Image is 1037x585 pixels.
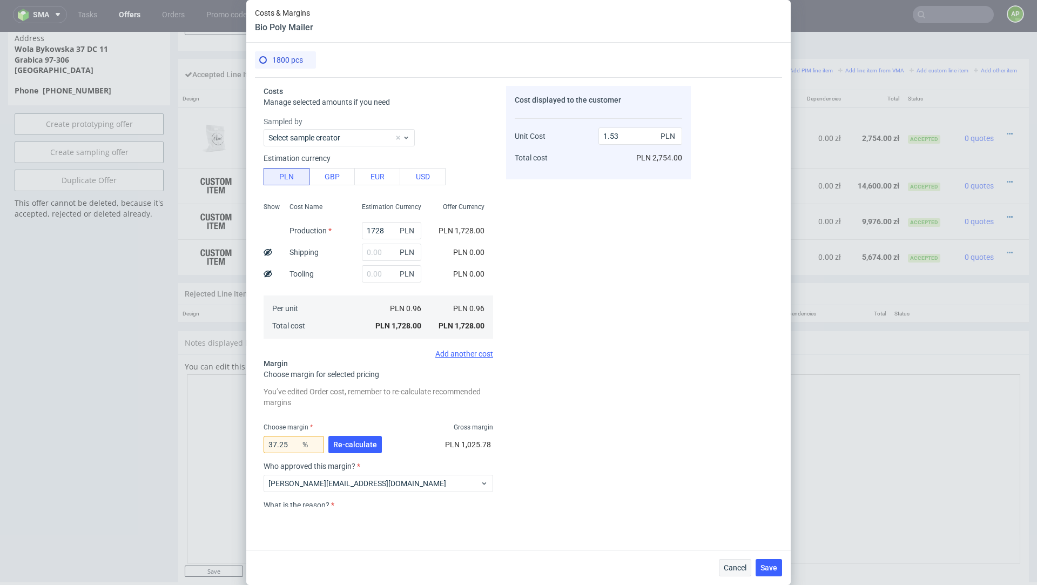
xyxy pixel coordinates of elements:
span: PLN 1,025.78 [445,440,491,449]
button: GBP [309,168,355,185]
td: 28.37 zł [695,207,737,243]
span: Gross margin [454,423,493,432]
a: Duplicate Offer [15,138,164,159]
header: Bio Poly Mailer [255,22,313,33]
td: 14,600.00 zł [737,136,795,172]
td: 800 [665,172,695,207]
th: Design [178,58,259,76]
th: Dependencies [676,273,820,291]
span: Estimation Currency [362,203,421,211]
input: 0.00 [362,265,421,283]
strong: Grabica 97-306 [15,23,69,33]
span: Total cost [272,321,305,330]
span: 0 quotes [965,185,994,194]
th: ID [264,273,312,291]
span: PLN [398,266,419,281]
div: You’ve edited Order cost, remember to re-calculate recommended margins [264,384,493,410]
span: PLN 0.96 [390,304,421,313]
label: Who approved this margin? [264,462,493,470]
img: ico-item-custom-a8f9c3db6a5631ce2f509e228e8b95abde266dc4376634de7b166047de09ff05.png [189,176,243,203]
a: DEPJ [263,221,281,230]
th: Name [312,273,388,291]
th: Quant. [665,58,695,76]
th: Quant. [389,273,473,291]
td: 1800 [665,76,695,137]
span: Re-calculate [333,441,377,448]
td: 0.00 zł [795,76,845,137]
td: 2000 [665,136,695,172]
span: 0 quotes [965,102,994,111]
button: Cancel [719,559,751,576]
strong: Wola Bykowska 37 DC 11 [15,12,108,22]
div: Notes displayed below the Offer [178,299,1029,323]
small: Add other item [974,36,1017,42]
span: Show [264,203,280,211]
label: What is the reason? [264,501,493,509]
label: Choose margin [264,423,313,431]
th: Name [293,58,665,76]
td: 0.00 zł [795,207,845,243]
span: Costs [264,87,283,96]
td: 1.53 zł [695,76,737,137]
th: Net Total [575,273,676,291]
div: This offer cannot be deleted, because it's accepted, rejected or deleted already. [8,166,170,193]
span: InPost B6 [298,214,331,225]
button: Save [756,559,782,576]
span: InPost B3 [298,144,331,154]
span: PLN [398,245,419,260]
span: Choose margin for selected pricing [264,370,379,379]
span: Address [15,1,164,12]
small: Add custom line item [910,36,968,42]
td: 9,976.00 zł [845,172,904,207]
span: Rejected Line Items [185,258,253,266]
button: PLN [264,168,309,185]
td: 2,754.00 zł [737,76,795,137]
span: Accepted [908,103,940,112]
a: markdown [288,330,326,340]
button: USD [400,168,446,185]
span: 0 quotes [965,150,994,158]
span: Accepted [908,186,940,195]
td: 200 [665,207,695,243]
img: ico-item-custom-a8f9c3db6a5631ce2f509e228e8b95abde266dc4376634de7b166047de09ff05.png [189,212,243,239]
span: Save [760,564,777,571]
input: 0.00 [362,244,421,261]
img: ico-item-custom-a8f9c3db6a5631ce2f509e228e8b95abde266dc4376634de7b166047de09ff05.png [189,140,243,167]
span: PLN 1,728.00 [439,321,484,330]
td: 12.47 zł [695,172,737,207]
span: PLN [658,129,680,144]
label: Production [289,226,332,235]
label: Sampled by [264,116,493,127]
span: Cost displayed to the customer [515,96,621,104]
span: Accepted [908,151,940,159]
div: Custom • Custom [298,178,661,200]
td: 9,976.00 zł [737,172,795,207]
th: Total [820,273,890,291]
span: PLN 0.00 [453,248,484,257]
span: PLN 0.00 [453,270,484,278]
td: 14,600.00 zł [845,136,904,172]
span: Costs & Margins [255,9,313,17]
td: 7.30 zł [695,136,737,172]
a: QQJQ [263,102,284,111]
span: InPost B1 [298,179,331,190]
input: 0.00 [362,222,421,239]
span: Accepted [908,222,940,231]
div: You can edit this note using [185,330,1022,534]
a: PVJP [263,185,282,194]
a: Create prototyping offer [15,82,164,103]
span: Cost Name [289,203,322,211]
span: [PERSON_NAME][EMAIL_ADDRESS][DOMAIN_NAME] [268,478,480,489]
th: Net Total [737,58,795,76]
div: Add another cost [264,349,493,358]
th: Design [178,273,264,291]
label: Estimation currency [264,154,331,163]
button: EUR [354,168,400,185]
th: LIID [259,58,293,76]
td: 5,674.00 zł [845,207,904,243]
span: Per unit [272,304,298,313]
span: SPEC- 216901 [566,103,605,111]
a: Create sampling offer [15,110,164,131]
td: 0.00 zł [795,136,845,172]
span: % [300,437,322,452]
